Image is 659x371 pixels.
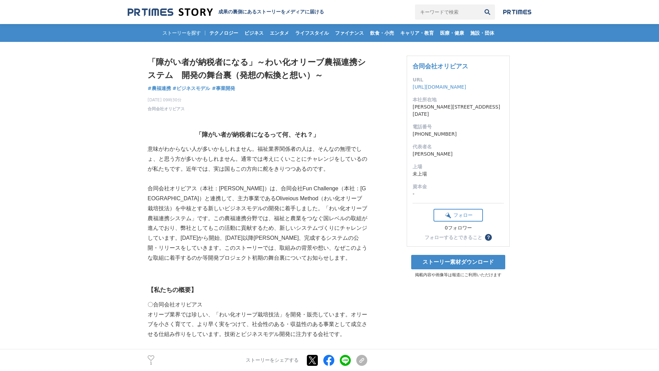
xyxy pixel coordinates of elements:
dt: 代表者名 [413,143,504,150]
a: エンタメ [267,24,292,42]
span: ビジネス [242,30,266,36]
a: ビジネス [242,24,266,42]
p: 〇合同会社オリビアス [148,300,367,310]
a: 医療・健康 [437,24,467,42]
span: #農福連携 [148,85,171,91]
a: ストーリー素材ダウンロード [411,255,505,269]
h3: 「障がい者が納税者になるって何、それ？」 [148,130,367,140]
dt: 本社所在地 [413,96,504,103]
p: ストーリーをシェアする [246,357,299,363]
span: #事業開発 [212,85,235,91]
dt: 上場 [413,163,504,170]
span: ？ [486,235,491,240]
div: 0フォロワー [433,225,483,231]
dd: [PERSON_NAME] [413,150,504,158]
a: #農福連携 [148,85,171,92]
dd: 未上場 [413,170,504,178]
span: #ビジネスモデル [173,85,210,91]
a: #ビジネスモデル [173,85,210,92]
a: テクノロジー [207,24,241,42]
p: オリーブ業界では珍しい、「わい化オリーブ栽培技法」を開発・販売しています。オリーブを小さく育てて、より早く実をつけて、社会性のある・収益性のある事業として成立させる仕組み作りをしています。技術と... [148,310,367,339]
button: フォロー [433,209,483,222]
dt: 電話番号 [413,123,504,131]
input: キーワードで検索 [415,4,480,20]
a: 合同会社オリビアス [148,106,185,112]
a: ライフスタイル [292,24,332,42]
a: 合同会社オリビアス [413,63,468,70]
p: 1 [148,362,154,365]
a: [URL][DOMAIN_NAME] [413,84,466,90]
h2: 成果の裏側にあるストーリーをメディアに届ける [218,9,324,15]
h3: 【私たちの概要】 [148,285,367,295]
div: フォローするとできること [425,235,482,240]
a: 施設・団体 [467,24,497,42]
p: 合同会社オリビアス（本社：[PERSON_NAME]）は、合同会社Fun Challenge（本社：[GEOGRAPHIC_DATA]）と連携して、主力事業であるOliveious Method... [148,184,367,263]
span: キャリア・教育 [397,30,437,36]
a: 成果の裏側にあるストーリーをメディアに届ける 成果の裏側にあるストーリーをメディアに届ける [128,8,324,17]
img: prtimes [503,9,531,15]
dt: 資本金 [413,183,504,190]
p: 掲載内容や画像等は報道にご利用いただけます [407,272,510,278]
a: ファイナンス [332,24,367,42]
dd: - [413,190,504,198]
dd: [PHONE_NUMBER] [413,131,504,138]
span: ファイナンス [332,30,367,36]
span: エンタメ [267,30,292,36]
h1: 「障がい者が納税者になる」～わい化オリーブ農福連携システム 開発の舞台裏（発想の転換と想い）～ [148,56,367,82]
a: キャリア・教育 [397,24,437,42]
a: #事業開発 [212,85,235,92]
span: [DATE] 09時30分 [148,97,185,103]
a: 飲食・小売 [367,24,397,42]
dd: [PERSON_NAME][STREET_ADDRESS][DATE] [413,103,504,118]
img: 成果の裏側にあるストーリーをメディアに届ける [128,8,213,17]
span: 飲食・小売 [367,30,397,36]
dt: URL [413,76,504,83]
span: 施設・団体 [467,30,497,36]
button: ？ [485,234,492,241]
span: ライフスタイル [292,30,332,36]
span: テクノロジー [207,30,241,36]
p: 意味がわからない人が多いかもしれません。福祉業界関係者の人は、そんなの無理でしょ、と思う方が多いかもしれません。通常では考えにくいことにチャレンジをしているのが私たちです。近年では、実は国もこの... [148,144,367,174]
button: 検索 [480,4,495,20]
span: 医療・健康 [437,30,467,36]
